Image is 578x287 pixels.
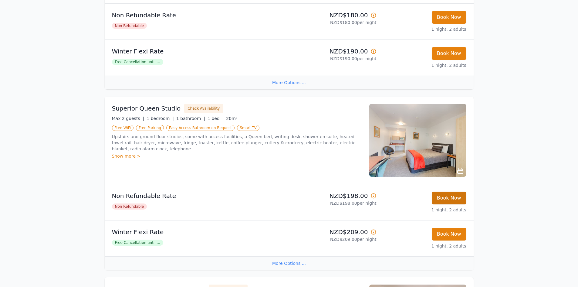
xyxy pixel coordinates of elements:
p: NZD$190.00 per night [292,56,377,62]
p: NZD$180.00 [292,11,377,19]
span: 1 bedroom | [147,116,174,121]
button: Book Now [432,11,466,24]
span: Free WiFi [112,125,134,131]
p: Upstairs and ground floor studios, some with access facilities, a Queen bed, writing desk, shower... [112,134,362,152]
span: Free Cancellation until ... [112,59,163,65]
p: Winter Flexi Rate [112,228,287,236]
p: 1 night, 2 adults [381,62,466,68]
p: 1 night, 2 adults [381,207,466,213]
span: Max 2 guests | [112,116,144,121]
button: Check Availability [184,104,223,113]
button: Book Now [432,192,466,204]
p: NZD$190.00 [292,47,377,56]
p: Winter Flexi Rate [112,47,287,56]
p: NZD$198.00 per night [292,200,377,206]
p: NZD$198.00 [292,192,377,200]
h3: Superior Queen Studio [112,104,181,113]
div: Show more > [112,153,362,159]
span: Non Refundable [112,203,147,210]
p: NZD$209.00 per night [292,236,377,242]
p: Non Refundable Rate [112,192,287,200]
span: Smart TV [237,125,259,131]
span: 20m² [226,116,237,121]
p: NZD$180.00 per night [292,19,377,26]
button: Book Now [432,228,466,241]
span: Non Refundable [112,23,147,29]
div: More Options ... [105,76,474,89]
span: 1 bathroom | [176,116,205,121]
div: More Options ... [105,256,474,270]
button: Book Now [432,47,466,60]
span: 1 bed | [208,116,224,121]
p: Non Refundable Rate [112,11,287,19]
p: NZD$209.00 [292,228,377,236]
span: Free Cancellation until ... [112,240,163,246]
p: 1 night, 2 adults [381,243,466,249]
span: Easy Access Bathroom on Request [166,125,235,131]
p: 1 night, 2 adults [381,26,466,32]
span: Free Parking [136,125,164,131]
